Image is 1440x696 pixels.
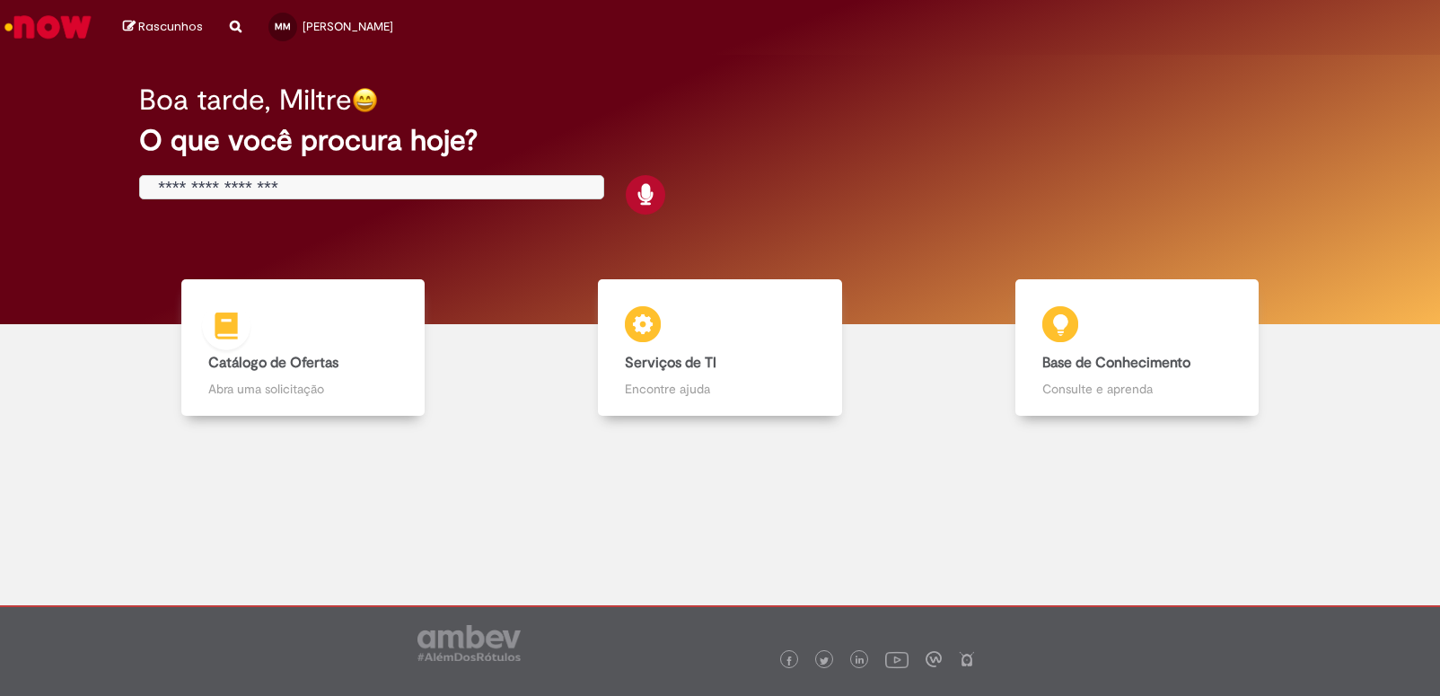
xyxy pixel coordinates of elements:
span: MM [275,21,291,32]
img: logo_footer_youtube.png [885,648,909,671]
b: Base de Conhecimento [1042,354,1190,372]
p: Consulte e aprenda [1042,380,1232,398]
img: logo_footer_linkedin.png [856,656,865,666]
p: Abra uma solicitação [208,380,398,398]
img: logo_footer_twitter.png [820,656,829,665]
img: logo_footer_facebook.png [785,656,794,665]
span: Rascunhos [138,18,203,35]
img: logo_footer_ambev_rotulo_gray.png [417,625,521,661]
a: Catálogo de Ofertas Abra uma solicitação [94,279,512,417]
h2: O que você procura hoje? [139,125,1300,156]
span: [PERSON_NAME] [303,19,393,34]
img: happy-face.png [352,87,378,113]
img: ServiceNow [2,9,94,45]
b: Serviços de TI [625,354,716,372]
a: Base de Conhecimento Consulte e aprenda [928,279,1346,417]
a: Rascunhos [123,19,203,36]
h2: Boa tarde, Miltre [139,84,352,116]
a: Serviços de TI Encontre ajuda [512,279,929,417]
b: Catálogo de Ofertas [208,354,338,372]
img: logo_footer_workplace.png [926,651,942,667]
p: Encontre ajuda [625,380,814,398]
img: logo_footer_naosei.png [959,651,975,667]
